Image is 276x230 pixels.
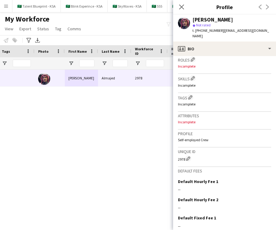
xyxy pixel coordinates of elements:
[5,15,49,24] span: My Workforce
[34,37,41,44] app-action-btn: Export XLSX
[2,25,16,33] a: View
[173,42,276,56] div: Bio
[178,155,271,162] div: 2978
[65,25,84,33] a: Comms
[2,61,7,66] button: Open Filter Menu
[178,64,271,68] p: Incomplete
[67,26,81,32] span: Comms
[178,94,271,101] h3: Tags
[55,26,61,32] span: Tag
[135,47,157,56] span: Workforce ID
[38,49,48,54] span: Photo
[17,25,34,33] a: Export
[178,138,271,142] p: Self-employed Crew
[178,131,271,136] h3: Profile
[192,28,224,33] span: t. [PHONE_NUMBER]
[35,25,51,33] a: Status
[102,49,120,54] span: Last Name
[12,0,61,12] button: 🇸🇦 Talent Blueprint - KSA
[146,60,164,67] input: Workforce ID Filter Input
[178,113,271,118] h3: Attributes
[113,60,128,67] input: Last Name Filter Input
[196,23,211,27] span: Not rated
[68,49,87,54] span: First Name
[68,61,74,66] button: Open Filter Menu
[173,3,276,11] h3: Profile
[79,60,94,67] input: First Name Filter Input
[98,70,131,86] div: Almajed
[178,102,271,106] p: Incomplete
[25,37,32,44] app-action-btn: Advanced filters
[53,25,64,33] a: Tag
[131,70,168,86] div: 2978
[178,83,271,88] p: Incomplete
[178,120,271,124] p: Incomplete
[178,215,216,221] h3: Default Fixed Fee 1
[147,0,167,12] button: 🇸🇦 555
[178,149,271,154] h3: Unique ID
[2,49,10,54] span: Tags
[37,26,49,32] span: Status
[192,28,269,38] span: | [EMAIL_ADDRESS][DOMAIN_NAME]
[108,0,147,12] button: 🇸🇦 SkyWaves - KSA
[192,17,233,22] div: [PERSON_NAME]
[178,197,218,202] h3: Default Hourly Fee 2
[135,61,140,66] button: Open Filter Menu
[167,0,215,12] button: 🇸🇦 BLACK ORANGE - KSA
[61,0,108,12] button: 🇸🇦 Blink Experince - KSA
[13,60,31,67] input: Tags Filter Input
[178,205,271,210] div: --
[178,187,271,192] div: --
[178,56,271,63] h3: Roles
[65,70,98,86] div: [PERSON_NAME]
[178,168,271,174] h3: Default fees
[19,26,31,32] span: Export
[38,73,50,85] img: Adnan Almajed
[178,75,271,82] h3: Skills
[178,179,218,184] h3: Default Hourly Fee 1
[178,223,271,229] div: --
[171,47,180,56] span: Rating
[5,26,13,32] span: View
[102,61,107,66] button: Open Filter Menu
